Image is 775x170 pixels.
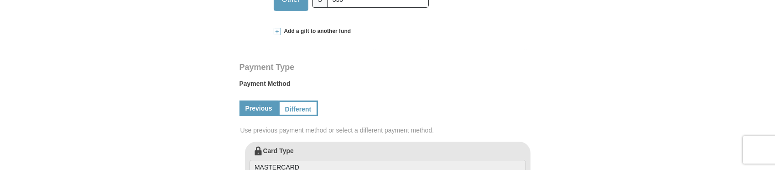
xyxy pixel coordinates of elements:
label: Payment Method [239,79,536,93]
span: Add a gift to another fund [281,27,351,35]
a: Different [278,101,318,116]
h4: Payment Type [239,64,536,71]
span: Use previous payment method or select a different payment method. [240,126,537,135]
a: Previous [239,101,278,116]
